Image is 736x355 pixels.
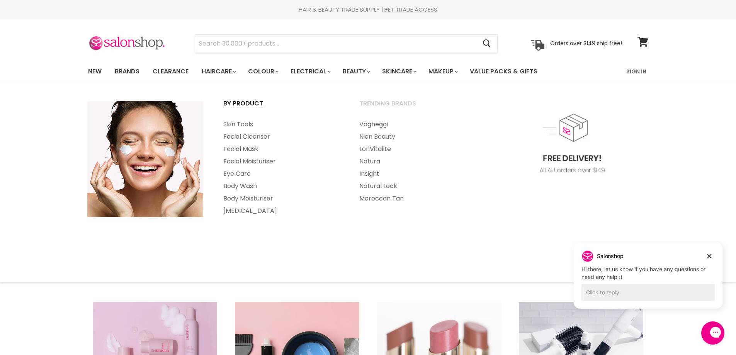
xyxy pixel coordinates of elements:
a: Skin Tools [214,118,348,131]
a: Natural Look [350,180,484,192]
nav: Main [78,60,658,83]
a: Body Moisturiser [214,192,348,205]
a: Facial Cleanser [214,131,348,143]
button: Search [477,35,497,53]
a: Electrical [285,63,335,80]
a: Facial Moisturiser [214,155,348,168]
a: Eye Care [214,168,348,180]
a: By Product [214,97,348,117]
div: HAIR & BEAUTY TRADE SUPPLY | [78,6,658,14]
ul: Main menu [214,118,348,217]
a: Trending Brands [350,97,484,117]
a: Skincare [376,63,421,80]
a: Haircare [196,63,241,80]
a: Clearance [147,63,194,80]
a: Natura [350,155,484,168]
a: New [82,63,107,80]
a: [MEDICAL_DATA] [214,205,348,217]
a: Insight [350,168,484,180]
a: Body Wash [214,180,348,192]
ul: Main menu [350,118,484,205]
p: Orders over $149 ship free! [550,40,622,47]
ul: Main menu [82,60,583,83]
a: Moroccan Tan [350,192,484,205]
a: Value Packs & Gifts [464,63,543,80]
input: Search [195,35,477,53]
a: LonVitalite [350,143,484,155]
a: Sign In [622,63,651,80]
form: Product [195,34,498,53]
a: GET TRADE ACCESS [383,5,437,14]
a: Brands [109,63,145,80]
a: Nion Beauty [350,131,484,143]
a: Makeup [423,63,462,80]
a: Colour [242,63,283,80]
a: Vagheggi [350,118,484,131]
a: Facial Mask [214,143,348,155]
a: Beauty [337,63,375,80]
iframe: Gorgias live chat campaigns [568,241,728,320]
iframe: Gorgias live chat messenger [697,319,728,347]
